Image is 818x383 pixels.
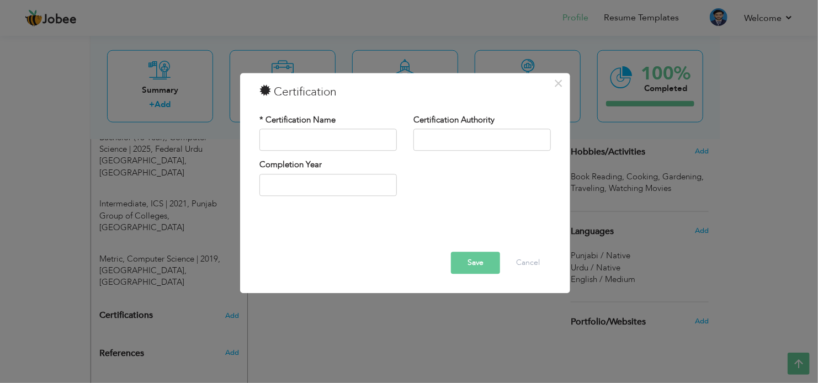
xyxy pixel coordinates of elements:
[259,84,551,100] h3: Certification
[505,252,551,274] button: Cancel
[413,114,495,126] label: Certification Authority
[451,252,500,274] button: Save
[259,114,336,126] label: * Certification Name
[259,159,322,171] label: Completion Year
[550,75,567,92] button: Close
[554,73,564,93] span: ×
